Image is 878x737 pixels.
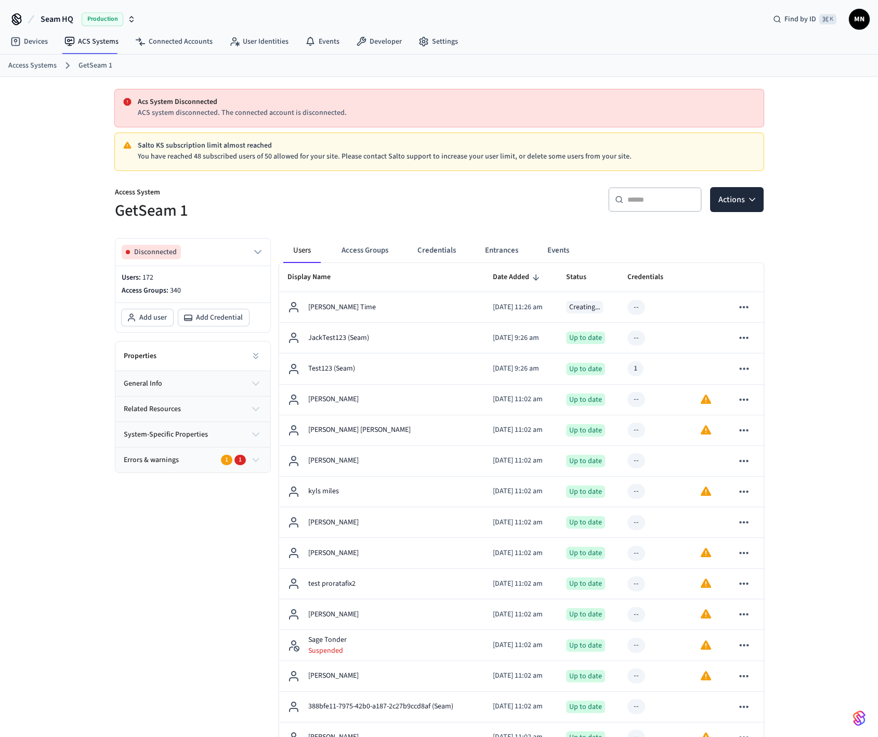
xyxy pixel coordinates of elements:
[477,238,527,263] button: Entrances
[308,455,359,466] p: [PERSON_NAME]
[493,701,549,712] p: [DATE] 11:02 am
[493,425,549,436] p: [DATE] 11:02 am
[634,363,637,374] div: 1
[493,486,549,497] p: [DATE] 11:02 am
[297,32,348,51] a: Events
[410,32,466,51] a: Settings
[493,269,543,285] span: Date Added
[348,32,410,51] a: Developer
[634,486,639,497] div: --
[122,245,264,259] button: Disconnected
[634,548,639,559] div: --
[308,548,359,559] p: [PERSON_NAME]
[634,517,639,528] div: --
[710,187,764,212] button: Actions
[566,393,605,406] div: Up to date
[539,238,578,263] button: Events
[634,302,639,313] div: --
[139,312,167,323] span: Add user
[115,422,270,447] button: system-specific properties
[850,10,869,29] span: MN
[122,285,264,296] p: Access Groups:
[493,394,549,405] p: [DATE] 11:02 am
[308,302,376,313] p: [PERSON_NAME] Time
[634,640,639,651] div: --
[308,517,359,528] p: [PERSON_NAME]
[221,32,297,51] a: User Identities
[115,448,270,472] button: Errors & warnings11
[566,670,605,682] div: Up to date
[493,302,549,313] p: [DATE] 11:26 am
[124,378,162,389] span: general info
[566,301,603,313] div: Creating...
[634,578,639,589] div: --
[283,238,321,263] button: Users
[493,670,549,681] p: [DATE] 11:02 am
[196,312,243,323] span: Add Credential
[566,269,600,285] span: Status
[566,608,605,621] div: Up to date
[634,394,639,405] div: --
[493,609,549,620] p: [DATE] 11:02 am
[784,14,816,24] span: Find by ID
[138,151,755,162] p: You have reached 48 subscribed users of 50 allowed for your site. Please contact Salto support to...
[627,269,677,285] span: Credentials
[409,238,464,263] button: Credentials
[308,609,359,620] p: [PERSON_NAME]
[493,578,549,589] p: [DATE] 11:02 am
[78,60,112,71] a: GetSeam 1
[138,140,755,151] p: Salto KS subscription limit almost reached
[127,32,221,51] a: Connected Accounts
[566,485,605,498] div: Up to date
[308,333,369,344] p: JackTest123 (Seam)
[124,351,156,361] h2: Properties
[142,272,153,283] span: 172
[566,332,605,344] div: Up to date
[308,670,359,681] p: [PERSON_NAME]
[124,429,208,440] span: system-specific properties
[122,309,173,326] button: Add user
[634,609,639,620] div: --
[308,646,347,656] p: Suspended
[134,247,177,257] span: Disconnected
[634,701,639,712] div: --
[566,639,605,652] div: Up to date
[849,9,870,30] button: MN
[138,97,755,108] p: Acs System Disconnected
[566,516,605,529] div: Up to date
[493,548,549,559] p: [DATE] 11:02 am
[493,517,549,528] p: [DATE] 11:02 am
[493,363,549,374] p: [DATE] 9:26 am
[115,397,270,422] button: related resources
[634,333,639,344] div: --
[56,32,127,51] a: ACS Systems
[138,108,755,119] p: ACS system disconnected. The connected account is disconnected.
[115,200,433,221] h5: GetSeam 1
[122,272,264,283] p: Users:
[566,424,605,437] div: Up to date
[566,547,605,559] div: Up to date
[82,12,123,26] span: Production
[124,404,181,415] span: related resources
[308,425,411,436] p: [PERSON_NAME] [PERSON_NAME]
[115,371,270,396] button: general info
[566,455,605,467] div: Up to date
[566,701,605,713] div: Up to date
[308,701,453,712] p: 388bfe11-7975-42b0-a187-2c27b9ccd8af (Seam)
[493,333,549,344] p: [DATE] 9:26 am
[8,60,57,71] a: Access Systems
[634,425,639,436] div: --
[308,635,347,646] p: Sage Tonder
[178,309,249,326] button: Add Credential
[566,363,605,375] div: Up to date
[634,455,639,466] div: --
[221,455,232,465] div: 1
[566,577,605,590] div: Up to date
[634,670,639,681] div: --
[287,269,344,285] span: Display Name
[170,285,181,296] span: 340
[765,10,845,29] div: Find by ID⌘ K
[333,238,397,263] button: Access Groups
[308,363,355,374] p: Test123 (Seam)
[493,455,549,466] p: [DATE] 11:02 am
